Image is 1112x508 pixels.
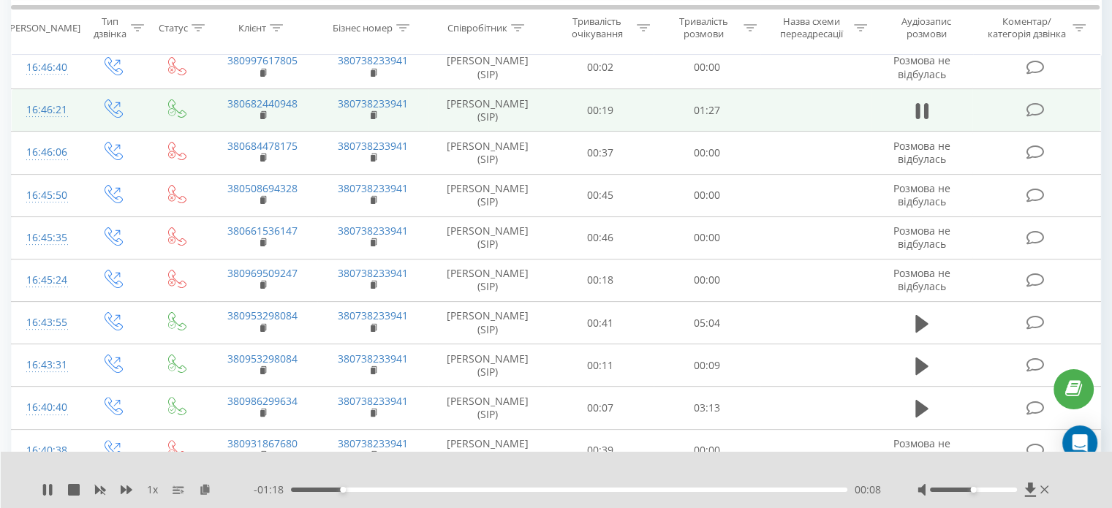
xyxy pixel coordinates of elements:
span: Розмова не відбулась [893,53,950,80]
td: 00:00 [654,216,760,259]
td: 00:46 [548,216,654,259]
td: [PERSON_NAME] (SIP) [428,216,548,259]
div: Accessibility label [340,487,346,493]
div: Клієнт [238,21,266,34]
a: 380684478175 [227,139,298,153]
td: 00:18 [548,259,654,301]
td: 00:00 [654,174,760,216]
td: 00:39 [548,429,654,471]
td: 00:00 [654,132,760,174]
a: 380931867680 [227,436,298,450]
td: 00:41 [548,302,654,344]
div: Бізнес номер [333,21,393,34]
td: 00:00 [654,259,760,301]
div: 16:46:06 [26,138,65,167]
a: 380508694328 [227,181,298,195]
td: 00:19 [548,89,654,132]
span: Розмова не відбулась [893,139,950,166]
td: 00:37 [548,132,654,174]
a: 380738233941 [338,266,408,280]
div: Тип дзвінка [92,15,126,40]
a: 380953298084 [227,308,298,322]
td: 00:00 [654,46,760,88]
td: 03:13 [654,387,760,429]
a: 380738233941 [338,394,408,408]
div: Коментар/категорія дзвінка [983,15,1069,40]
td: [PERSON_NAME] (SIP) [428,259,548,301]
td: [PERSON_NAME] (SIP) [428,302,548,344]
div: 16:43:55 [26,308,65,337]
div: 16:46:21 [26,96,65,124]
td: [PERSON_NAME] (SIP) [428,46,548,88]
span: Розмова не відбулась [893,181,950,208]
td: [PERSON_NAME] (SIP) [428,174,548,216]
div: Статус [159,21,188,34]
a: 380738233941 [338,352,408,365]
div: 16:45:24 [26,266,65,295]
div: 16:40:40 [26,393,65,422]
div: 16:43:31 [26,351,65,379]
div: Аудіозапис розмови [884,15,969,40]
span: Розмова не відбулась [893,436,950,463]
span: Розмова не відбулась [893,224,950,251]
td: [PERSON_NAME] (SIP) [428,387,548,429]
td: 05:04 [654,302,760,344]
div: Open Intercom Messenger [1062,425,1097,460]
td: [PERSON_NAME] (SIP) [428,132,548,174]
a: 380738233941 [338,96,408,110]
span: Розмова не відбулась [893,266,950,293]
a: 380738233941 [338,139,408,153]
td: [PERSON_NAME] (SIP) [428,89,548,132]
div: Тривалість очікування [561,15,634,40]
a: 380969509247 [227,266,298,280]
a: 380738233941 [338,53,408,67]
a: 380738233941 [338,224,408,238]
td: 00:45 [548,174,654,216]
td: 00:02 [548,46,654,88]
a: 380738233941 [338,181,408,195]
div: 16:40:38 [26,436,65,465]
a: 380661536147 [227,224,298,238]
td: 00:00 [654,429,760,471]
a: 380682440948 [227,96,298,110]
a: 380953298084 [227,352,298,365]
div: Accessibility label [970,487,976,493]
div: Назва схеми переадресації [774,15,850,40]
a: 380738233941 [338,308,408,322]
a: 380997617805 [227,53,298,67]
span: - 01:18 [254,482,291,497]
span: 00:08 [855,482,881,497]
div: [PERSON_NAME] [7,21,80,34]
a: 380738233941 [338,436,408,450]
td: [PERSON_NAME] (SIP) [428,344,548,387]
div: Тривалість розмови [667,15,740,40]
div: 16:46:40 [26,53,65,82]
td: [PERSON_NAME] (SIP) [428,429,548,471]
div: 16:45:35 [26,224,65,252]
td: 00:07 [548,387,654,429]
td: 00:09 [654,344,760,387]
span: 1 x [147,482,158,497]
td: 00:11 [548,344,654,387]
div: 16:45:50 [26,181,65,210]
div: Співробітник [447,21,507,34]
td: 01:27 [654,89,760,132]
a: 380986299634 [227,394,298,408]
